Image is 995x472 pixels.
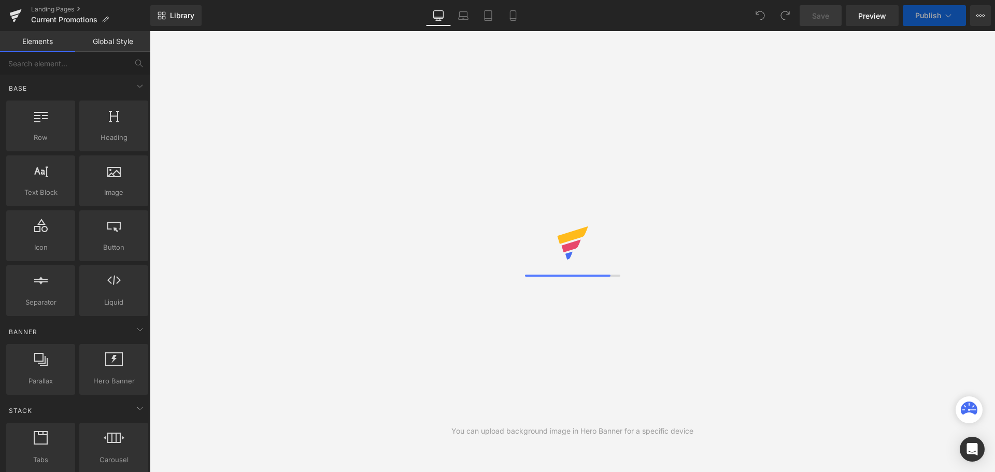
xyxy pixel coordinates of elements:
a: Preview [846,5,899,26]
a: Landing Pages [31,5,150,13]
span: Current Promotions [31,16,97,24]
span: Separator [9,297,72,308]
a: Global Style [75,31,150,52]
span: Save [812,10,829,21]
span: Banner [8,327,38,337]
button: More [970,5,991,26]
a: Tablet [476,5,501,26]
span: Row [9,132,72,143]
button: Undo [750,5,771,26]
a: Mobile [501,5,525,26]
span: Publish [915,11,941,20]
span: Tabs [9,454,72,465]
div: Open Intercom Messenger [960,437,985,462]
button: Redo [775,5,795,26]
span: Icon [9,242,72,253]
span: Heading [82,132,145,143]
span: Button [82,242,145,253]
span: Liquid [82,297,145,308]
a: Desktop [426,5,451,26]
a: Laptop [451,5,476,26]
span: Image [82,187,145,198]
div: You can upload background image in Hero Banner for a specific device [451,425,693,437]
a: New Library [150,5,202,26]
span: Preview [858,10,886,21]
span: Hero Banner [82,376,145,387]
button: Publish [903,5,966,26]
span: Parallax [9,376,72,387]
span: Text Block [9,187,72,198]
span: Base [8,83,28,93]
span: Library [170,11,194,20]
span: Carousel [82,454,145,465]
span: Stack [8,406,33,416]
